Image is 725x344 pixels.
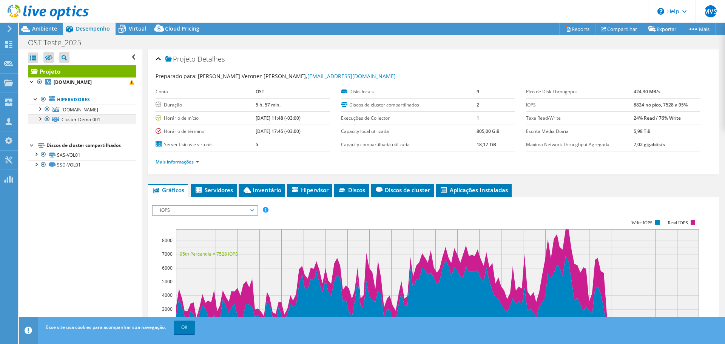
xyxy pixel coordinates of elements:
[152,186,184,194] span: Gráficos
[634,102,688,108] b: 8824 no pico, 7528 a 95%
[291,186,329,194] span: Hipervisor
[162,265,173,271] text: 6000
[162,306,173,312] text: 3000
[28,160,136,170] a: SSD-VOL01
[631,220,652,225] text: Write IOPS
[526,88,633,96] label: Pico de Disk Throughput
[643,23,682,35] a: Exportar
[341,101,477,109] label: Discos de cluster compartilhados
[477,115,479,121] b: 1
[28,95,136,105] a: Hipervisores
[595,23,643,35] a: Compartilhar
[341,114,477,122] label: Execuções de Collector
[634,141,665,148] b: 7,02 gigabits/s
[156,128,256,135] label: Horário de término
[634,128,651,134] b: 5,98 TiB
[156,101,256,109] label: Duração
[156,73,197,80] label: Preparado para:
[129,25,146,32] span: Virtual
[28,105,136,114] a: [DOMAIN_NAME]
[256,88,264,95] b: OST
[634,115,681,121] b: 24% Read / 76% Write
[162,251,173,257] text: 7000
[526,114,633,122] label: Taxa Read/Write
[526,141,633,148] label: Maxima Network Throughput Agregada
[477,102,479,108] b: 2
[62,116,100,123] span: Cluster-Demo-001
[526,101,633,109] label: IOPS
[165,56,196,63] span: Projeto
[46,324,166,330] span: Esse site usa cookies para acompanhar sua navegação.
[307,73,396,80] a: [EMAIL_ADDRESS][DOMAIN_NAME]
[198,73,396,80] span: [PERSON_NAME] Veronez [PERSON_NAME],
[682,23,716,35] a: Mais
[477,141,496,148] b: 18,17 TiB
[634,88,660,95] b: 424,30 MB/s
[657,8,664,15] svg: \n
[440,186,508,194] span: Aplicações Instaladas
[341,88,477,96] label: Disks locais
[156,88,256,96] label: Conta
[62,106,98,113] span: [DOMAIN_NAME]
[25,39,93,47] h1: OST Teste_2025
[156,159,199,165] a: Mais informações
[32,25,57,32] span: Ambiente
[341,141,477,148] label: Capacity compartilhada utilizada
[341,128,477,135] label: Capacity local utilizada
[197,54,225,63] span: Detalhes
[162,278,173,285] text: 5000
[174,321,195,334] a: OK
[256,141,258,148] b: 5
[180,251,238,257] text: 95th Percentile = 7528 IOPS
[28,77,136,87] a: [DOMAIN_NAME]
[156,206,253,215] span: IOPS
[156,141,256,148] label: Server físicos e virtuais
[256,128,301,134] b: [DATE] 17:45 (-03:00)
[477,88,479,95] b: 9
[76,25,110,32] span: Desempenho
[559,23,595,35] a: Reports
[256,115,301,121] b: [DATE] 11:48 (-03:00)
[194,186,233,194] span: Servidores
[28,114,136,124] a: Cluster-Demo-001
[28,65,136,77] a: Projeto
[477,128,500,134] b: 805,00 GiB
[526,128,633,135] label: Escrita Média Diária
[28,150,136,160] a: SAS-VOL01
[156,114,256,122] label: Horário de início
[54,79,92,85] b: [DOMAIN_NAME]
[256,102,281,108] b: 5 h, 57 min.
[668,220,688,225] text: Read IOPS
[162,237,173,244] text: 8000
[46,141,136,150] div: Discos de cluster compartilhados
[375,186,430,194] span: Discos de cluster
[165,25,199,32] span: Cloud Pricing
[242,186,281,194] span: Inventário
[162,292,173,298] text: 4000
[705,5,717,17] span: MVS
[338,186,365,194] span: Discos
